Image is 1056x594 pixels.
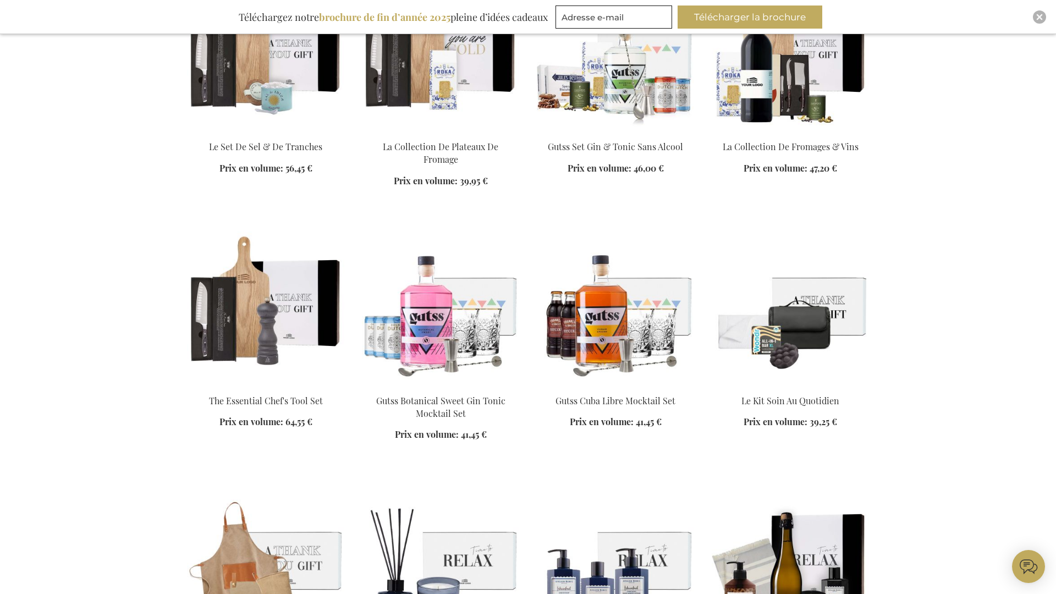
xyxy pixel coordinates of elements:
[395,428,487,441] a: Prix en volume: 41,45 €
[568,162,664,175] a: Prix en volume: 46,00 €
[319,10,450,24] b: brochure de fin d’année 2025
[187,232,344,386] img: The Essential Chef's Tool Set
[810,416,837,427] span: 39,25 €
[394,175,458,186] span: Prix en volume:
[219,416,283,427] span: Prix en volume:
[209,141,322,152] a: Le Set De Sel & De Tranches
[1033,10,1046,24] div: Close
[285,416,312,427] span: 64,55 €
[744,162,807,174] span: Prix en volume:
[234,5,553,29] div: Téléchargez notre pleine d’idées cadeaux
[383,141,498,165] a: La Collection De Plateaux De Fromage
[744,416,837,428] a: Prix en volume: 39,25 €
[537,232,694,386] img: Gutss Cuba Libre Mocktail Set
[570,416,662,428] a: Prix en volume: 41,45 €
[362,127,519,137] a: The Cheese Board Collection
[362,381,519,392] a: Gutss Botanical Sweet Gin Tonic Mocktail Set
[460,175,488,186] span: 39,95 €
[187,127,344,137] a: The Salt & Slice Set Exclusive Business Gift
[712,232,869,386] img: The Everyday Care Kit
[570,416,634,427] span: Prix en volume:
[712,381,869,392] a: The Everyday Care Kit
[376,395,505,419] a: Gutss Botanical Sweet Gin Tonic Mocktail Set
[209,395,323,406] a: The Essential Chef's Tool Set
[723,141,859,152] a: La Collection De Fromages & Vins
[537,127,694,137] a: Gutss Non-Alcoholic Gin & Tonic Set Gutss Set Gin & Tonic Sans Alcool
[712,127,869,137] a: La Collection De Fromages & Vins
[741,395,839,406] a: Le Kit Soin Au Quotidien
[810,162,837,174] span: 47,20 €
[548,141,683,152] a: Gutss Set Gin & Tonic Sans Alcool
[1012,550,1045,583] iframe: belco-activator-frame
[555,395,675,406] a: Gutss Cuba Libre Mocktail Set
[187,381,344,392] a: The Essential Chef's Tool Set
[219,162,283,174] span: Prix en volume:
[362,232,519,386] img: Gutss Botanical Sweet Gin Tonic Mocktail Set
[394,175,488,188] a: Prix en volume: 39,95 €
[537,381,694,392] a: Gutss Cuba Libre Mocktail Set
[744,162,837,175] a: Prix en volume: 47,20 €
[219,416,312,428] a: Prix en volume: 64,55 €
[395,428,459,440] span: Prix en volume:
[678,5,822,29] button: Télécharger la brochure
[1036,14,1043,20] img: Close
[219,162,312,175] a: Prix en volume: 56,45 €
[636,416,662,427] span: 41,45 €
[634,162,664,174] span: 46,00 €
[555,5,675,32] form: marketing offers and promotions
[555,5,672,29] input: Adresse e-mail
[744,416,807,427] span: Prix en volume:
[285,162,312,174] span: 56,45 €
[568,162,631,174] span: Prix en volume:
[461,428,487,440] span: 41,45 €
